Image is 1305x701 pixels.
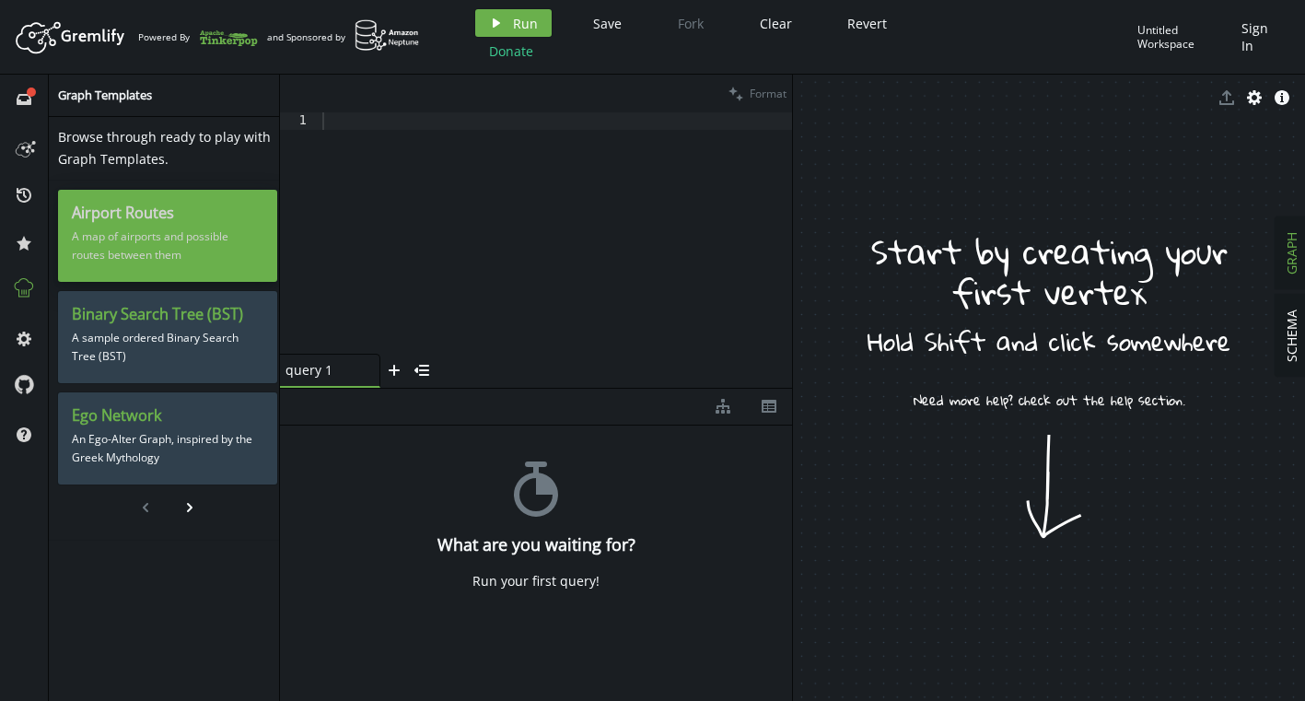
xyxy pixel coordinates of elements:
[593,15,622,32] span: Save
[72,426,263,472] p: An Ego-Alter Graph, inspired by the Greek Mythology
[280,112,319,130] div: 1
[437,535,635,555] h4: What are you waiting for?
[723,75,792,112] button: Format
[72,324,263,370] p: A sample ordered Binary Search Tree (BST)
[1232,9,1291,64] button: Sign In
[475,37,547,64] button: Donate
[58,128,271,168] span: Browse through ready to play with Graph Templates.
[1137,23,1232,52] div: Untitled Workspace
[472,573,600,590] div: Run your first query!
[663,9,718,37] button: Fork
[475,9,552,37] button: Run
[678,15,704,32] span: Fork
[513,15,538,32] span: Run
[58,87,152,103] span: Graph Templates
[489,42,533,60] span: Donate
[746,9,806,37] button: Clear
[760,15,792,32] span: Clear
[72,406,263,426] h3: Ego Network
[833,9,901,37] button: Revert
[1241,19,1282,54] span: Sign In
[750,86,786,101] span: Format
[579,9,635,37] button: Save
[72,223,263,269] p: A map of airports and possible routes between them
[267,19,420,54] div: and Sponsored by
[138,21,258,53] div: Powered By
[1283,232,1300,275] span: GRAPH
[847,15,887,32] span: Revert
[72,305,263,324] h3: Binary Search Tree (BST)
[1283,310,1300,362] span: SCHEMA
[355,19,420,52] img: AWS Neptune
[72,204,263,223] h3: Airport Routes
[285,362,359,379] span: query 1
